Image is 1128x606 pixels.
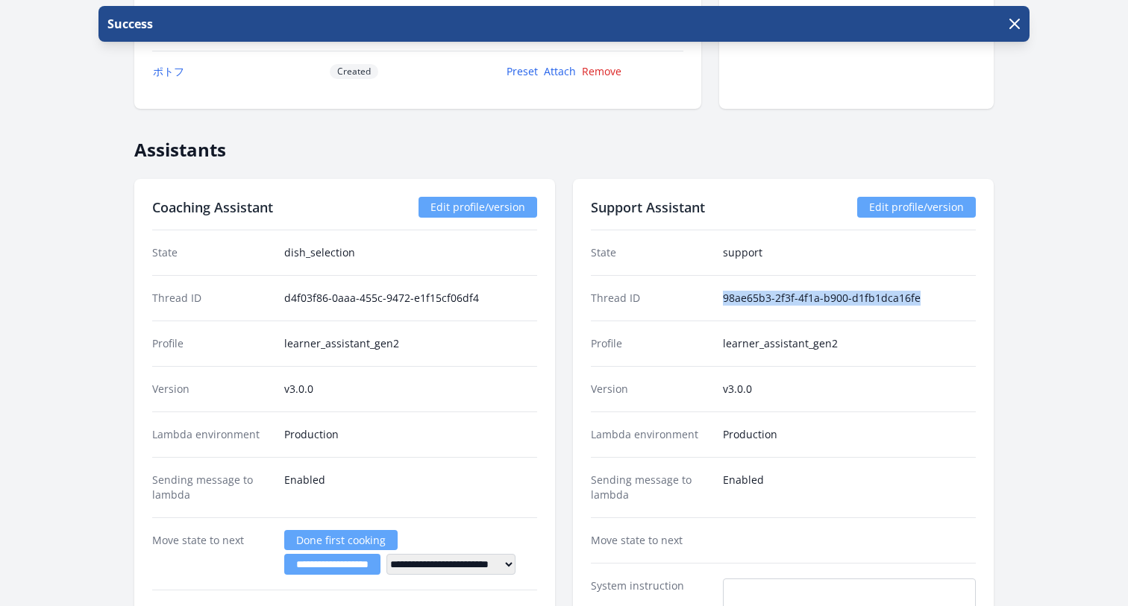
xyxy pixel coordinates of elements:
dd: learner_assistant_gen2 [723,336,976,351]
dt: Sending message to lambda [152,473,272,502]
dd: Production [284,427,537,442]
dt: Thread ID [591,291,711,306]
dt: Lambda environment [591,427,711,442]
span: Created [330,64,378,79]
a: Attach [544,64,576,78]
a: Done first cooking [284,530,398,550]
dt: Lambda environment [152,427,272,442]
dt: Profile [591,336,711,351]
dt: Move state to next [152,533,272,575]
dd: dish_selection [284,245,537,260]
a: Remove [582,64,621,78]
dd: v3.0.0 [284,382,537,397]
h2: Coaching Assistant [152,197,273,218]
h2: Support Assistant [591,197,705,218]
dd: v3.0.0 [723,382,976,397]
a: Preset [507,64,538,78]
dt: State [591,245,711,260]
a: Edit profile/version [419,197,537,218]
dd: support [723,245,976,260]
dt: State [152,245,272,260]
a: Edit profile/version [857,197,976,218]
a: ポトフ [153,64,184,78]
dd: d4f03f86-0aaa-455c-9472-e1f15cf06df4 [284,291,537,306]
dd: learner_assistant_gen2 [284,336,537,351]
dt: Version [152,382,272,397]
h2: Assistants [134,127,994,161]
p: Success [104,15,153,33]
dd: Enabled [723,473,976,502]
dt: Sending message to lambda [591,473,711,502]
dd: Production [723,427,976,442]
dd: 98ae65b3-2f3f-4f1a-b900-d1fb1dca16fe [723,291,976,306]
dt: Profile [152,336,272,351]
dt: Thread ID [152,291,272,306]
dt: Move state to next [591,533,711,548]
dd: Enabled [284,473,537,502]
dt: Version [591,382,711,397]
